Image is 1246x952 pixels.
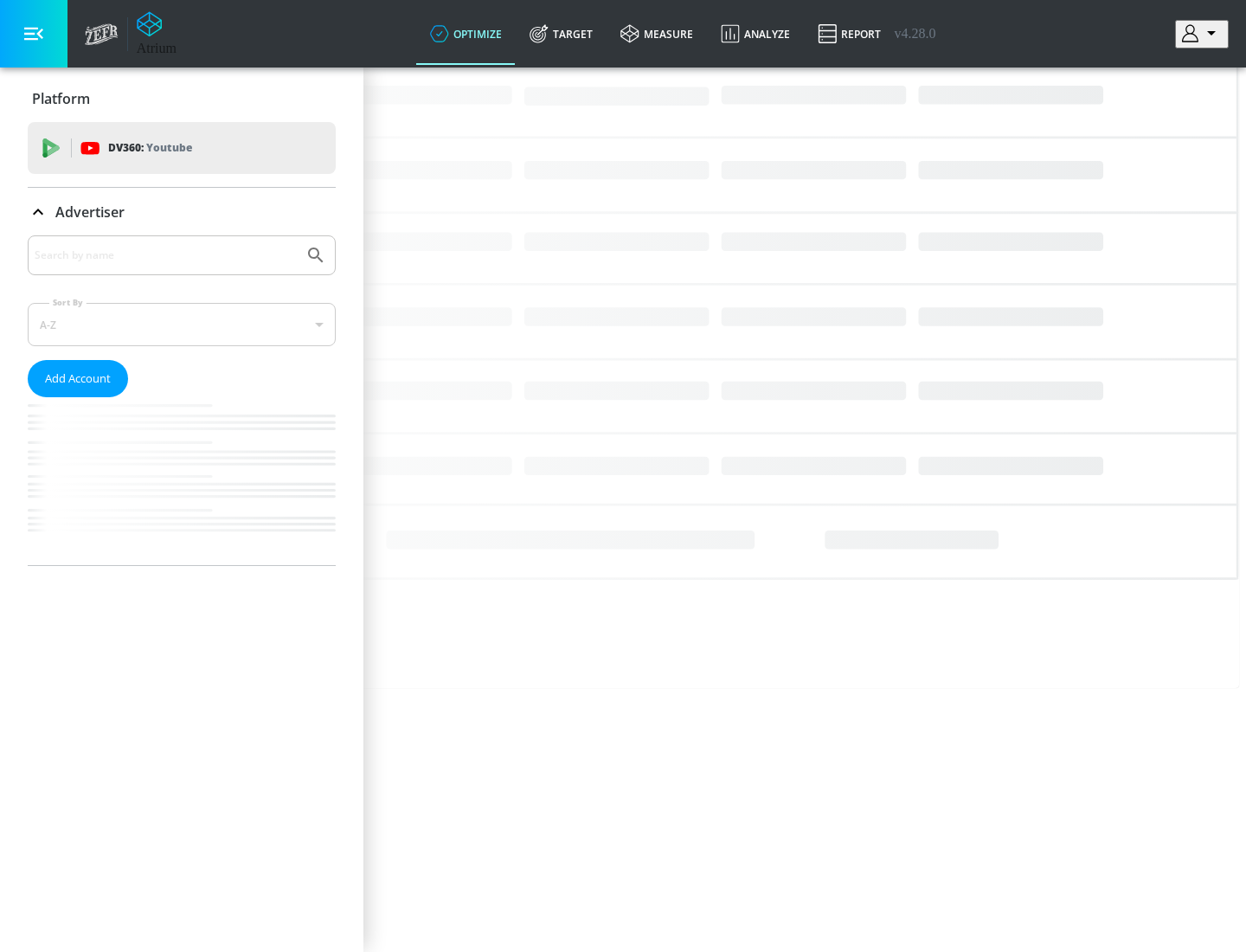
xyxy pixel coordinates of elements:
[607,3,707,65] a: measure
[49,297,87,308] label: Sort By
[28,397,336,565] nav: list of Advertiser
[146,138,192,157] p: Youtube
[28,303,336,346] div: A-Z
[45,369,111,389] span: Add Account
[416,3,516,65] a: optimize
[28,122,336,174] div: DV360: Youtube
[28,74,336,123] div: Platform
[55,203,125,222] p: Advertiser
[707,3,804,65] a: Analyze
[108,138,192,158] p: DV360:
[137,11,177,56] a: Atrium
[804,3,895,65] a: Report
[32,89,90,108] p: Platform
[28,235,336,565] div: Advertiser
[895,26,936,42] span: v 4.28.0
[516,3,607,65] a: Target
[28,360,128,397] button: Add Account
[28,188,336,236] div: Advertiser
[35,244,297,267] input: Search by name
[137,41,177,56] div: Atrium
